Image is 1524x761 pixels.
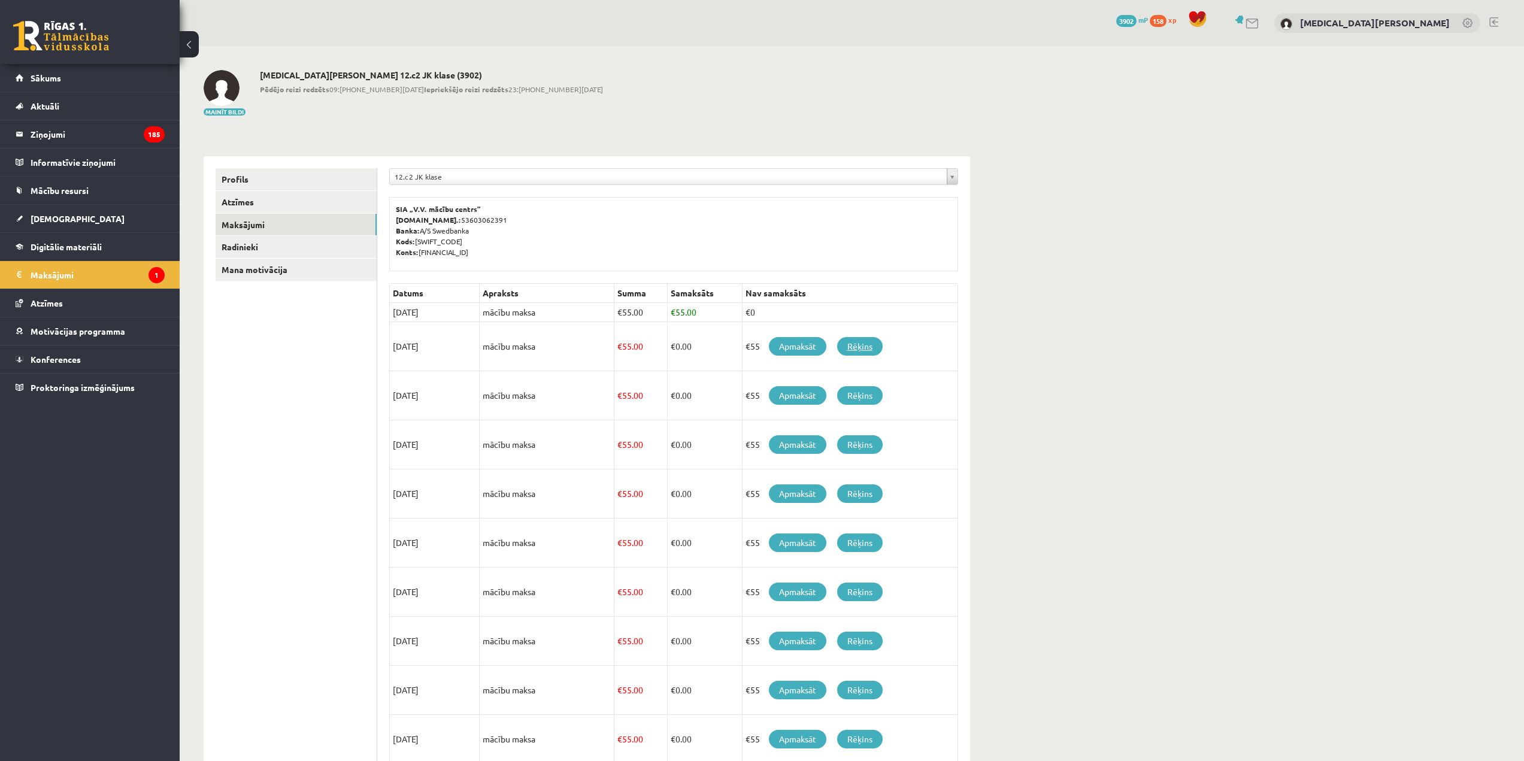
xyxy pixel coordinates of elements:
[16,289,165,317] a: Atzīmes
[617,537,622,548] span: €
[617,635,622,646] span: €
[16,261,165,289] a: Maksājumi1
[614,469,668,519] td: 55.00
[390,568,480,617] td: [DATE]
[614,666,668,715] td: 55.00
[396,204,952,257] p: 53603062391 A/S Swedbanka [SWIFT_CODE] [FINANCIAL_ID]
[31,326,125,336] span: Motivācijas programma
[742,666,958,715] td: €55
[614,568,668,617] td: 55.00
[16,233,165,260] a: Digitālie materiāli
[216,236,377,258] a: Radinieki
[614,420,668,469] td: 55.00
[395,169,942,184] span: 12.c2 JK klase
[617,439,622,450] span: €
[617,488,622,499] span: €
[480,420,614,469] td: mācību maksa
[31,72,61,83] span: Sākums
[1168,15,1176,25] span: xp
[667,284,742,303] th: Samaksāts
[16,120,165,148] a: Ziņojumi185
[614,303,668,322] td: 55.00
[667,469,742,519] td: 0.00
[742,303,958,322] td: €0
[617,307,622,317] span: €
[424,84,508,94] b: Iepriekšējo reizi redzēts
[390,284,480,303] th: Datums
[204,70,240,106] img: Nikita Ļahovs
[742,617,958,666] td: €55
[742,284,958,303] th: Nav samaksāts
[614,519,668,568] td: 55.00
[390,666,480,715] td: [DATE]
[260,84,603,95] span: 09:[PHONE_NUMBER][DATE] 23:[PHONE_NUMBER][DATE]
[390,617,480,666] td: [DATE]
[837,583,883,601] a: Rēķins
[480,519,614,568] td: mācību maksa
[617,341,622,351] span: €
[390,371,480,420] td: [DATE]
[396,247,419,257] b: Konts:
[31,101,59,111] span: Aktuāli
[671,635,675,646] span: €
[390,519,480,568] td: [DATE]
[16,64,165,92] a: Sākums
[742,568,958,617] td: €55
[667,420,742,469] td: 0.00
[769,435,826,454] a: Apmaksāt
[216,259,377,281] a: Mana motivācija
[742,322,958,371] td: €55
[31,148,165,176] legend: Informatīvie ziņojumi
[396,226,420,235] b: Banka:
[31,298,63,308] span: Atzīmes
[480,469,614,519] td: mācību maksa
[742,519,958,568] td: €55
[480,322,614,371] td: mācību maksa
[1116,15,1137,27] span: 3902
[837,386,883,405] a: Rēķins
[16,92,165,120] a: Aktuāli
[769,583,826,601] a: Apmaksāt
[614,617,668,666] td: 55.00
[31,185,89,196] span: Mācību resursi
[480,666,614,715] td: mācību maksa
[837,730,883,748] a: Rēķins
[671,537,675,548] span: €
[617,733,622,744] span: €
[390,322,480,371] td: [DATE]
[31,382,135,393] span: Proktoringa izmēģinājums
[667,371,742,420] td: 0.00
[742,469,958,519] td: €55
[671,586,675,597] span: €
[617,586,622,597] span: €
[390,303,480,322] td: [DATE]
[667,617,742,666] td: 0.00
[614,322,668,371] td: 55.00
[216,168,377,190] a: Profils
[769,730,826,748] a: Apmaksāt
[671,307,675,317] span: €
[1150,15,1182,25] a: 158 xp
[216,191,377,213] a: Atzīmes
[614,371,668,420] td: 55.00
[617,684,622,695] span: €
[480,303,614,322] td: mācību maksa
[16,177,165,204] a: Mācību resursi
[671,684,675,695] span: €
[837,681,883,699] a: Rēķins
[31,213,125,224] span: [DEMOGRAPHIC_DATA]
[769,337,826,356] a: Apmaksāt
[31,120,165,148] legend: Ziņojumi
[837,632,883,650] a: Rēķins
[216,214,377,236] a: Maksājumi
[769,632,826,650] a: Apmaksāt
[16,317,165,345] a: Motivācijas programma
[149,267,165,283] i: 1
[837,484,883,503] a: Rēķins
[1300,17,1450,29] a: [MEDICAL_DATA][PERSON_NAME]
[742,420,958,469] td: €55
[16,205,165,232] a: [DEMOGRAPHIC_DATA]
[769,533,826,552] a: Apmaksāt
[1116,15,1148,25] a: 3902 mP
[16,374,165,401] a: Proktoringa izmēģinājums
